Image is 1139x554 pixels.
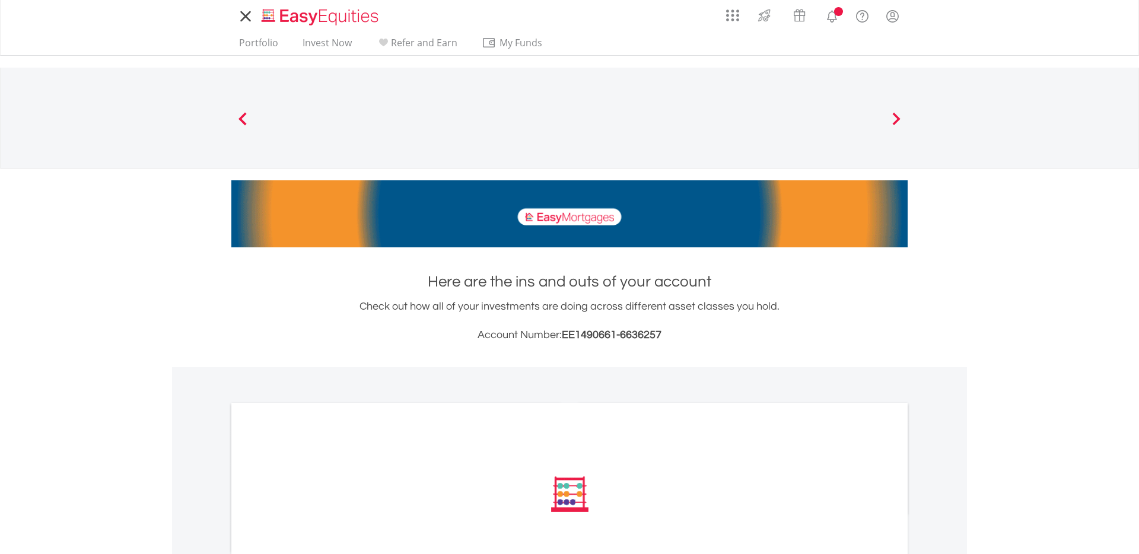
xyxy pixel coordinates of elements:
div: Check out how all of your investments are doing across different asset classes you hold. [231,298,908,343]
h1: Here are the ins and outs of your account [231,271,908,292]
img: vouchers-v2.svg [790,6,809,25]
a: FAQ's and Support [847,3,877,27]
a: Invest Now [298,37,357,55]
span: My Funds [482,35,559,50]
img: EasyMortage Promotion Banner [231,180,908,247]
img: thrive-v2.svg [755,6,774,25]
a: Refer and Earn [371,37,462,55]
span: Refer and Earn [391,36,457,49]
a: My Profile [877,3,908,29]
a: AppsGrid [718,3,747,22]
img: EasyEquities_Logo.png [259,7,383,27]
h3: Account Number: [231,327,908,343]
a: Home page [257,3,383,27]
span: EE1490661-6636257 [562,329,661,340]
a: Portfolio [234,37,283,55]
img: grid-menu-icon.svg [726,9,739,22]
a: Notifications [817,3,847,27]
a: Vouchers [782,3,817,25]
